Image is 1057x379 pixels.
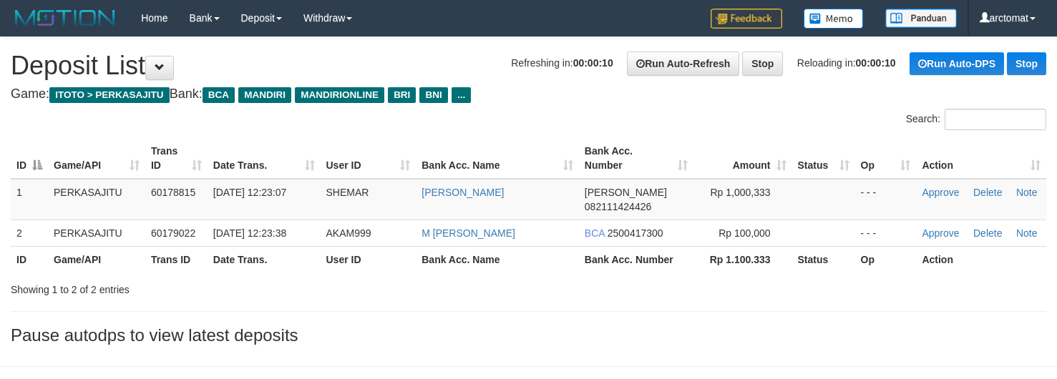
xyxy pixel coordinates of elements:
span: [PERSON_NAME] [585,187,667,198]
th: Amount: activate to sort column ascending [693,138,792,179]
th: Bank Acc. Number: activate to sort column ascending [579,138,693,179]
span: [DATE] 12:23:38 [213,227,286,239]
a: Approve [922,227,959,239]
span: Rp 1,000,333 [710,187,770,198]
td: - - - [855,179,917,220]
th: Op: activate to sort column ascending [855,138,917,179]
td: 2 [11,220,48,246]
span: 60179022 [151,227,195,239]
th: Trans ID: activate to sort column ascending [145,138,208,179]
span: Copy 2500417300 to clipboard [608,227,663,239]
th: Bank Acc. Number [579,246,693,272]
a: Run Auto-DPS [910,52,1004,75]
th: Status: activate to sort column ascending [792,138,855,179]
span: Copy 082111424426 to clipboard [585,201,651,212]
th: Date Trans. [208,246,321,272]
span: BCA [585,227,605,239]
span: MANDIRI [238,87,291,103]
a: M [PERSON_NAME] [422,227,515,239]
th: Game/API: activate to sort column ascending [48,138,145,179]
img: Feedback.jpg [711,9,782,29]
span: 60178815 [151,187,195,198]
img: panduan.png [885,9,957,28]
th: Bank Acc. Name [416,246,579,272]
strong: 00:00:10 [573,57,613,69]
th: Date Trans.: activate to sort column ascending [208,138,321,179]
a: Delete [973,227,1002,239]
td: PERKASAJITU [48,179,145,220]
span: BCA [203,87,235,103]
th: Op [855,246,917,272]
th: User ID: activate to sort column ascending [321,138,417,179]
th: Trans ID [145,246,208,272]
th: Status [792,246,855,272]
th: Game/API [48,246,145,272]
span: Rp 100,000 [719,227,770,239]
a: Note [1016,187,1038,198]
th: Bank Acc. Name: activate to sort column ascending [416,138,579,179]
a: Delete [973,187,1002,198]
span: [DATE] 12:23:07 [213,187,286,198]
th: User ID [321,246,417,272]
a: Approve [922,187,959,198]
span: ITOTO > PERKASAJITU [49,87,170,103]
th: Action [916,246,1046,272]
span: BNI [419,87,447,103]
input: Search: [945,109,1046,130]
span: SHEMAR [326,187,369,198]
th: Rp 1.100.333 [693,246,792,272]
td: 1 [11,179,48,220]
h4: Game: Bank: [11,87,1046,102]
a: Stop [742,51,783,76]
th: ID: activate to sort column descending [11,138,48,179]
span: AKAM999 [326,227,371,239]
a: Stop [1007,52,1046,75]
img: Button%20Memo.svg [804,9,864,29]
a: Note [1016,227,1038,239]
span: Refreshing in: [511,57,613,69]
div: Showing 1 to 2 of 2 entries [11,277,429,297]
span: ... [452,87,471,103]
span: MANDIRIONLINE [295,87,384,103]
img: MOTION_logo.png [11,7,120,29]
a: Run Auto-Refresh [627,51,739,76]
strong: 00:00:10 [856,57,896,69]
td: PERKASAJITU [48,220,145,246]
span: BRI [388,87,416,103]
h1: Deposit List [11,51,1046,80]
span: Reloading in: [797,57,896,69]
h3: Pause autodps to view latest deposits [11,326,1046,345]
th: Action: activate to sort column ascending [916,138,1046,179]
label: Search: [906,109,1046,130]
a: [PERSON_NAME] [422,187,504,198]
th: ID [11,246,48,272]
td: - - - [855,220,917,246]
